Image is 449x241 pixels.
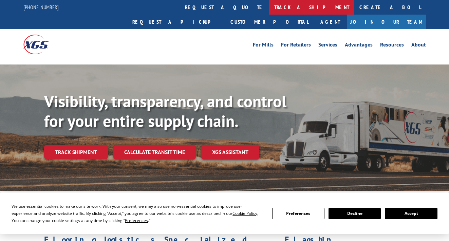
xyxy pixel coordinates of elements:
a: For Retailers [281,42,311,50]
a: For Mills [253,42,274,50]
div: We use essential cookies to make our site work. With your consent, we may also use non-essential ... [12,203,264,224]
a: Advantages [345,42,373,50]
span: Cookie Policy [232,210,257,216]
a: Join Our Team [347,15,426,29]
a: Resources [380,42,404,50]
a: Calculate transit time [113,145,196,160]
b: Visibility, transparency, and control for your entire supply chain. [44,91,286,131]
a: Services [318,42,337,50]
a: About [411,42,426,50]
a: Customer Portal [225,15,314,29]
a: Agent [314,15,347,29]
button: Preferences [272,208,324,219]
a: Track shipment [44,145,108,159]
button: Accept [385,208,437,219]
a: XGS ASSISTANT [201,145,259,160]
button: Decline [329,208,381,219]
a: [PHONE_NUMBER] [23,4,59,11]
a: Request a pickup [127,15,225,29]
span: Preferences [125,218,148,223]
